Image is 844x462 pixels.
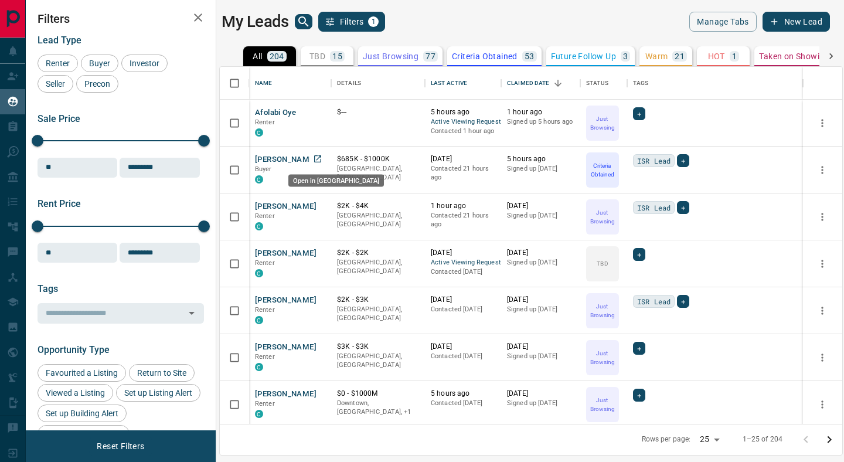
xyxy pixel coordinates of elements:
p: Criteria Obtained [452,52,518,60]
span: Renter [255,118,275,126]
p: Signed up [DATE] [507,399,574,408]
p: Just Browsing [363,52,418,60]
span: Investor [125,59,164,68]
span: + [637,108,641,120]
p: Warm [645,52,668,60]
div: 25 [695,431,723,448]
div: Renter [38,55,78,72]
div: Status [586,67,608,100]
button: search button [295,14,312,29]
span: + [681,202,685,213]
span: ISR Lead [637,202,671,213]
span: Renter [255,259,275,267]
p: 15 [332,52,342,60]
div: Open in [GEOGRAPHIC_DATA] [288,175,384,187]
p: [GEOGRAPHIC_DATA], [GEOGRAPHIC_DATA] [337,164,419,182]
p: 5 hours ago [431,107,495,117]
p: Just Browsing [587,114,618,132]
p: [DATE] [431,248,495,258]
span: Set up Building Alert [42,409,122,418]
span: Renter [255,306,275,314]
p: [DATE] [507,295,574,305]
span: Rent Price [38,198,81,209]
p: 1 hour ago [431,201,495,211]
p: 3 [623,52,628,60]
p: Toronto [337,399,419,417]
p: 1–25 of 204 [743,434,782,444]
div: Investor [121,55,168,72]
p: Signed up [DATE] [507,258,574,267]
span: Viewed a Listing [42,388,109,398]
p: $2K - $4K [337,201,419,211]
button: Manage Tabs [689,12,756,32]
p: Just Browsing [587,208,618,226]
p: HOT [708,52,725,60]
button: [PERSON_NAME] [255,342,316,353]
p: $3K - $3K [337,342,419,352]
p: TBD [309,52,325,60]
div: + [633,107,645,120]
p: 53 [525,52,535,60]
p: Signed up [DATE] [507,352,574,361]
span: Lead Type [38,35,81,46]
div: + [677,154,689,167]
p: [DATE] [431,154,495,164]
div: Return to Site [129,364,195,382]
p: Contacted 21 hours ago [431,211,495,229]
span: + [681,155,685,167]
button: Sort [550,75,566,91]
p: Criteria Obtained [587,161,618,179]
p: All [253,52,262,60]
p: Signed up [DATE] [507,305,574,314]
span: + [637,249,641,260]
p: [DATE] [507,389,574,399]
p: [DATE] [507,248,574,258]
div: + [677,201,689,214]
button: Go to next page [818,428,841,451]
span: Seller [42,79,69,89]
span: + [637,389,641,401]
p: 1 [732,52,737,60]
div: Details [337,67,361,100]
span: ISR Lead [637,295,671,307]
button: [PERSON_NAME] [255,295,316,306]
p: Contacted [DATE] [431,305,495,314]
button: Open [183,305,200,321]
p: 77 [426,52,435,60]
span: Renter [255,212,275,220]
div: Claimed Date [501,67,580,100]
p: 5 hours ago [507,154,574,164]
p: Contacted 1 hour ago [431,127,495,136]
span: Set up Listing Alert [120,388,196,398]
span: Renter [42,59,74,68]
button: more [814,255,831,273]
p: Just Browsing [587,349,618,366]
p: [GEOGRAPHIC_DATA], [GEOGRAPHIC_DATA] [337,258,419,276]
div: condos.ca [255,222,263,230]
button: New Lead [763,12,830,32]
span: Buyer [85,59,114,68]
div: Last Active [431,67,467,100]
div: Tags [633,67,649,100]
span: Tags [38,283,58,294]
div: + [633,248,645,261]
div: Viewed a Listing [38,384,113,402]
p: Taken on Showings [759,52,833,60]
p: [DATE] [507,201,574,211]
span: Sale Price [38,113,80,124]
div: + [677,295,689,308]
p: Signed up [DATE] [507,211,574,220]
p: $2K - $3K [337,295,419,305]
span: + [681,295,685,307]
p: Contacted [DATE] [431,267,495,277]
button: more [814,396,831,413]
p: 204 [270,52,284,60]
p: Just Browsing [587,396,618,413]
span: Active Viewing Request [431,117,495,127]
p: $685K - $1000K [337,154,419,164]
p: Signed up 5 hours ago [507,117,574,127]
p: Contacted [DATE] [431,352,495,361]
span: Renter [255,353,275,361]
p: Just Browsing [587,302,618,320]
p: [DATE] [431,342,495,352]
